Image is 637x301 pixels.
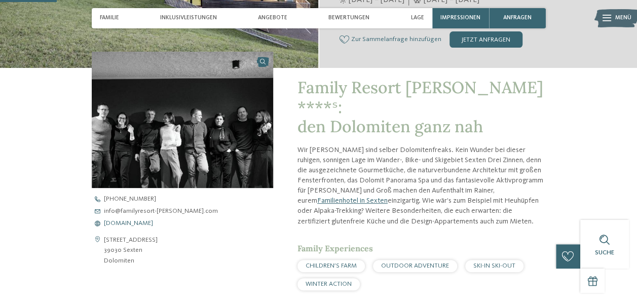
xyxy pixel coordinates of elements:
[104,220,153,227] span: [DOMAIN_NAME]
[92,52,273,188] img: Unser Familienhotel in Sexten, euer Urlaubszuhause in den Dolomiten
[317,197,388,204] a: Familienhotel in Sexten
[306,262,357,269] span: CHILDREN’S FARM
[297,243,373,253] span: Family Experiences
[351,36,441,43] span: Zur Sammelanfrage hinzufügen
[92,208,288,215] a: info@familyresort-[PERSON_NAME].com
[473,262,515,269] span: SKI-IN SKI-OUT
[381,262,449,269] span: OUTDOOR ADVENTURE
[160,15,217,21] span: Inklusivleistungen
[92,196,288,203] a: [PHONE_NUMBER]
[297,77,543,137] span: Family Resort [PERSON_NAME] ****ˢ: den Dolomiten ganz nah
[104,208,218,215] span: info@ familyresort-[PERSON_NAME]. com
[100,15,119,21] span: Familie
[440,15,480,21] span: Impressionen
[306,281,352,287] span: WINTER ACTION
[258,15,287,21] span: Angebote
[503,15,532,21] span: anfragen
[92,220,288,227] a: [DOMAIN_NAME]
[595,249,614,256] span: Suche
[104,196,156,203] span: [PHONE_NUMBER]
[328,15,369,21] span: Bewertungen
[297,145,546,227] p: Wir [PERSON_NAME] sind selber Dolomitenfreaks. Kein Wunder bei dieser ruhigen, sonnigen Lage im W...
[411,15,424,21] span: Lage
[104,235,158,266] address: [STREET_ADDRESS] 39030 Sexten Dolomiten
[449,31,522,48] div: jetzt anfragen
